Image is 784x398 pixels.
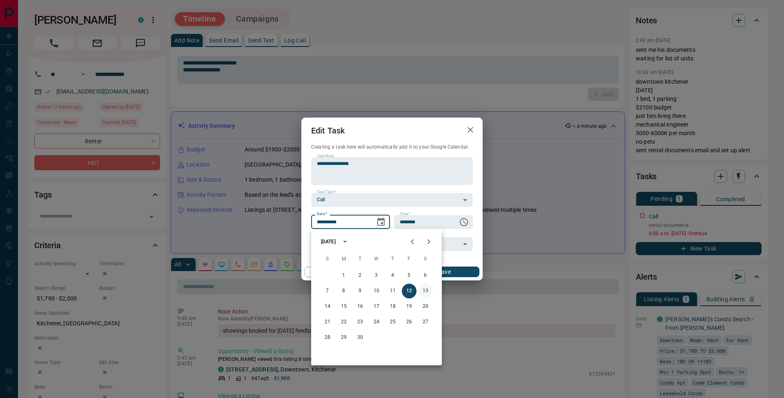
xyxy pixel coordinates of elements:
[400,211,410,217] label: Time
[336,299,351,314] button: 15
[418,299,433,314] button: 20
[311,144,473,151] p: Creating a task here will automatically add it to your Google Calendar.
[336,330,351,345] button: 29
[369,284,384,298] button: 10
[369,251,384,267] span: Wednesday
[402,315,416,329] button: 26
[456,214,472,230] button: Choose time, selected time is 6:00 AM
[320,284,335,298] button: 7
[373,214,389,230] button: Choose date, selected date is Sep 12, 2025
[402,299,416,314] button: 19
[336,268,351,283] button: 1
[369,299,384,314] button: 17
[418,315,433,329] button: 27
[385,299,400,314] button: 18
[369,268,384,283] button: 3
[402,268,416,283] button: 5
[336,284,351,298] button: 8
[320,251,335,267] span: Sunday
[353,315,367,329] button: 23
[317,153,334,159] label: Task Note
[311,193,473,207] div: Call
[321,238,336,245] div: [DATE]
[418,251,433,267] span: Saturday
[404,233,421,250] button: Previous month
[385,315,400,329] button: 25
[338,235,352,249] button: calendar view is open, switch to year view
[353,251,367,267] span: Tuesday
[305,267,374,277] button: Cancel
[353,284,367,298] button: 9
[320,330,335,345] button: 28
[385,268,400,283] button: 4
[418,268,433,283] button: 6
[320,315,335,329] button: 21
[317,189,336,195] label: Task Type
[353,299,367,314] button: 16
[410,267,479,277] button: Save
[418,284,433,298] button: 13
[385,284,400,298] button: 11
[320,299,335,314] button: 14
[317,211,327,217] label: Date
[402,251,416,267] span: Friday
[421,233,437,250] button: Next month
[353,330,367,345] button: 30
[353,268,367,283] button: 2
[402,284,416,298] button: 12
[369,315,384,329] button: 24
[336,315,351,329] button: 22
[336,251,351,267] span: Monday
[301,118,354,144] h2: Edit Task
[385,251,400,267] span: Thursday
